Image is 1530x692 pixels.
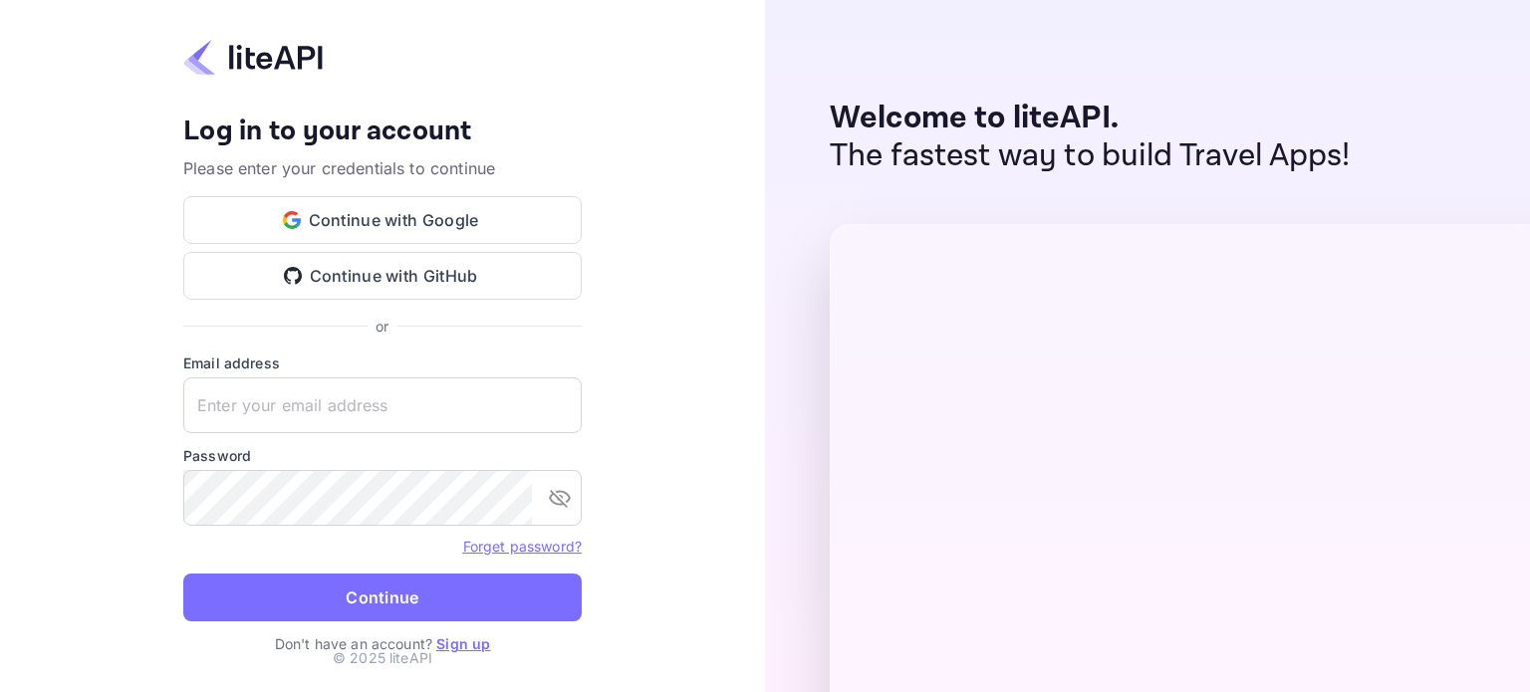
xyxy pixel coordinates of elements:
a: Forget password? [463,536,582,556]
p: or [376,316,388,337]
p: Don't have an account? [183,633,582,654]
p: © 2025 liteAPI [333,647,432,668]
button: Continue [183,574,582,621]
h4: Log in to your account [183,115,582,149]
p: The fastest way to build Travel Apps! [830,137,1351,175]
a: Forget password? [463,538,582,555]
button: Continue with Google [183,196,582,244]
a: Sign up [436,635,490,652]
p: Welcome to liteAPI. [830,100,1351,137]
label: Password [183,445,582,466]
button: toggle password visibility [540,478,580,518]
button: Continue with GitHub [183,252,582,300]
p: Please enter your credentials to continue [183,156,582,180]
label: Email address [183,352,582,373]
img: liteapi [183,38,323,77]
input: Enter your email address [183,377,582,433]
